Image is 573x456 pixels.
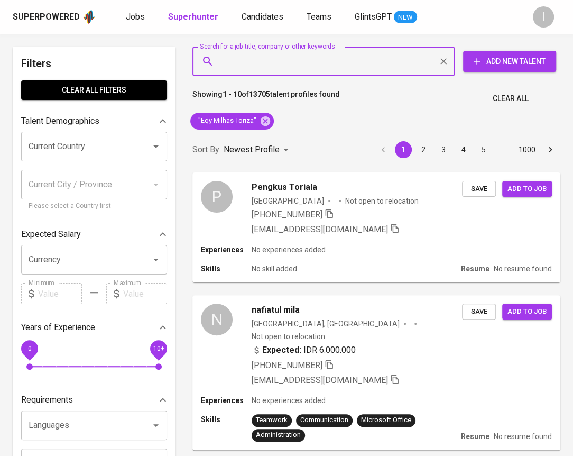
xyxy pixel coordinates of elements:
div: Communication [300,415,348,425]
p: Not open to relocation [252,331,325,342]
p: Talent Demographics [21,115,99,127]
span: [EMAIL_ADDRESS][DOMAIN_NAME] [252,375,388,385]
span: Teams [307,12,331,22]
button: Go to page 5 [475,141,492,158]
p: Skills [201,263,252,274]
button: Clear All filters [21,80,167,100]
span: Save [467,306,491,318]
span: [PHONE_NUMBER] [252,360,322,370]
button: Open [149,252,163,267]
p: No resume found [494,431,552,442]
span: Add to job [507,306,547,318]
p: Expected Salary [21,228,81,241]
span: "Eqy Milhas Toriza" [190,116,263,126]
button: Open [149,418,163,433]
div: Superpowered [13,11,80,23]
a: Nnafiatul mila[GEOGRAPHIC_DATA], [GEOGRAPHIC_DATA]Not open to relocationExpected: IDR 6.000.000[P... [192,295,560,450]
a: PPengkus Toriala[GEOGRAPHIC_DATA]Not open to relocation[PHONE_NUMBER] [EMAIL_ADDRESS][DOMAIN_NAME... [192,172,560,282]
p: No experiences added [252,395,326,406]
p: Resume [461,431,489,442]
span: GlintsGPT [355,12,392,22]
p: Experiences [201,395,252,406]
div: Newest Profile [224,140,292,160]
div: … [495,144,512,155]
span: Save [467,183,491,195]
div: P [201,181,233,213]
button: Go to page 3 [435,141,452,158]
div: Administration [256,430,301,440]
button: Clear All [488,89,533,108]
b: Superhunter [168,12,218,22]
p: Showing of talent profiles found [192,89,340,108]
span: [EMAIL_ADDRESS][DOMAIN_NAME] [252,224,388,234]
span: [PHONE_NUMBER] [252,209,322,220]
b: 13705 [249,90,270,98]
a: Teams [307,11,334,24]
button: Go to page 2 [415,141,432,158]
span: Clear All filters [30,84,159,97]
div: IDR 6.000.000 [252,344,356,357]
a: Superhunter [168,11,220,24]
a: Jobs [126,11,147,24]
a: Superpoweredapp logo [13,9,96,25]
a: Candidates [242,11,285,24]
span: Candidates [242,12,283,22]
div: Requirements [21,389,167,411]
span: Jobs [126,12,145,22]
p: Please select a Country first [29,201,160,212]
p: No resume found [494,263,552,274]
button: Go to page 1000 [515,141,539,158]
div: [GEOGRAPHIC_DATA], [GEOGRAPHIC_DATA] [252,318,400,329]
div: Expected Salary [21,224,167,245]
p: No skill added [252,263,297,274]
button: Add to job [502,304,552,320]
nav: pagination navigation [373,141,560,158]
input: Value [38,283,82,304]
b: 1 - 10 [223,90,242,98]
div: "Eqy Milhas Toriza" [190,113,274,130]
span: NEW [394,12,417,23]
div: Teamwork [256,415,288,425]
span: Add New Talent [472,55,548,68]
span: Clear All [493,92,529,105]
button: Add to job [502,181,552,197]
p: Experiences [201,244,252,255]
p: Sort By [192,143,219,156]
p: Years of Experience [21,321,95,334]
p: Requirements [21,394,73,406]
div: [GEOGRAPHIC_DATA] [252,196,324,206]
span: Pengkus Toriala [252,181,317,194]
div: N [201,304,233,335]
div: Microsoft Office [361,415,411,425]
a: GlintsGPT NEW [355,11,417,24]
span: 0 [27,345,31,352]
p: Not open to relocation [345,196,419,206]
span: 10+ [153,345,164,352]
div: I [533,6,554,28]
p: Skills [201,414,252,425]
span: Add to job [507,183,547,195]
button: Go to page 4 [455,141,472,158]
h6: Filters [21,55,167,72]
b: Expected: [262,344,301,357]
span: nafiatul mila [252,304,300,316]
p: Newest Profile [224,143,280,156]
button: Go to next page [542,141,559,158]
button: page 1 [395,141,412,158]
button: Save [462,304,496,320]
div: Talent Demographics [21,111,167,132]
p: No experiences added [252,244,326,255]
p: Resume [461,263,489,274]
button: Open [149,139,163,154]
button: Add New Talent [463,51,556,72]
div: Years of Experience [21,317,167,338]
img: app logo [82,9,96,25]
button: Save [462,181,496,197]
button: Clear [436,54,451,69]
input: Value [123,283,167,304]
